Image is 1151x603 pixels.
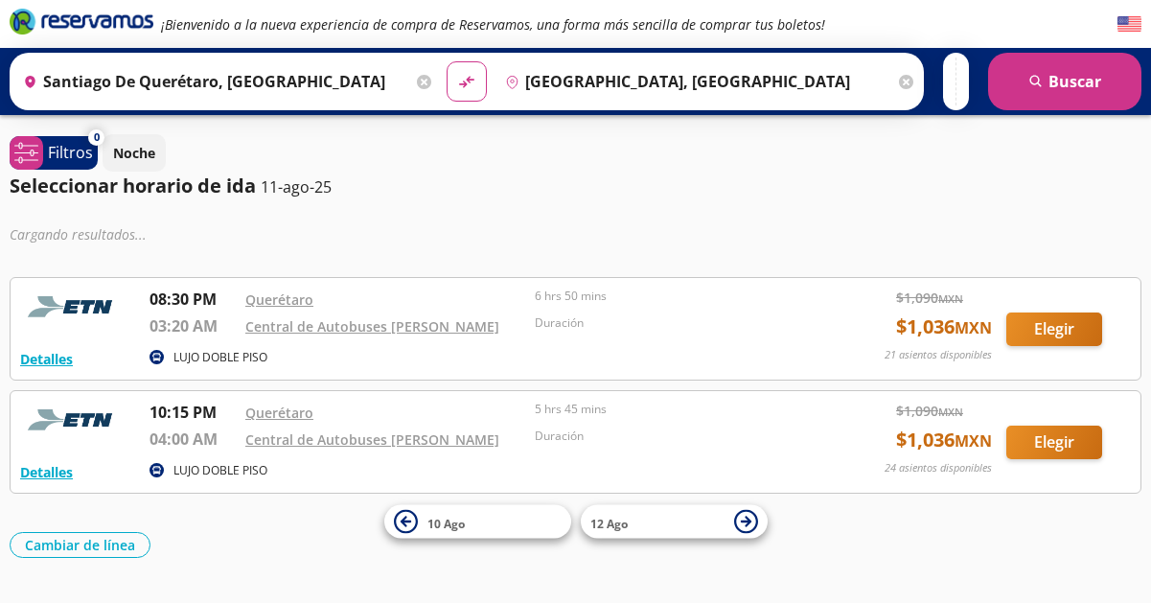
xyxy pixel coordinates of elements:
[20,288,126,326] img: RESERVAMOS
[150,428,236,451] p: 04:00 AM
[173,349,267,366] p: LUJO DOBLE PISO
[885,347,992,363] p: 21 asientos disponibles
[94,129,100,146] span: 0
[173,462,267,479] p: LUJO DOBLE PISO
[590,515,628,531] span: 12 Ago
[1006,426,1102,459] button: Elegir
[20,401,126,439] img: RESERVAMOS
[161,15,825,34] em: ¡Bienvenido a la nueva experiencia de compra de Reservamos, una forma más sencilla de comprar tus...
[1006,313,1102,346] button: Elegir
[150,288,236,311] p: 08:30 PM
[245,317,499,336] a: Central de Autobuses [PERSON_NAME]
[150,401,236,424] p: 10:15 PM
[988,53,1141,110] button: Buscar
[245,290,313,309] a: Querétaro
[497,58,894,105] input: Buscar Destino
[48,141,93,164] p: Filtros
[150,314,236,337] p: 03:20 AM
[535,314,815,332] p: Duración
[938,291,963,306] small: MXN
[955,430,992,452] small: MXN
[103,134,166,172] button: Noche
[10,7,153,35] i: Brand Logo
[10,7,153,41] a: Brand Logo
[938,405,963,419] small: MXN
[535,288,815,305] p: 6 hrs 50 mins
[535,401,815,418] p: 5 hrs 45 mins
[10,225,147,244] em: Cargando resultados ...
[885,460,992,476] p: 24 asientos disponibles
[113,143,155,163] p: Noche
[896,401,963,421] span: $ 1,090
[10,532,150,558] button: Cambiar de línea
[955,317,992,338] small: MXN
[535,428,815,445] p: Duración
[245,404,313,422] a: Querétaro
[896,426,992,454] span: $ 1,036
[1117,12,1141,36] button: English
[896,313,992,341] span: $ 1,036
[10,172,256,200] p: Seleccionar horario de ida
[384,505,571,539] button: 10 Ago
[261,175,332,198] p: 11-ago-25
[896,288,963,308] span: $ 1,090
[245,430,499,449] a: Central de Autobuses [PERSON_NAME]
[15,58,412,105] input: Buscar Origen
[427,515,465,531] span: 10 Ago
[20,462,73,482] button: Detalles
[581,505,768,539] button: 12 Ago
[10,136,98,170] button: 0Filtros
[20,349,73,369] button: Detalles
